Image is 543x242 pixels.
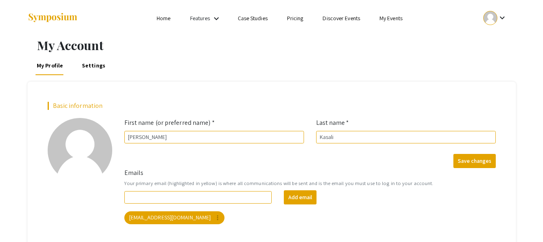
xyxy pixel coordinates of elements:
a: My Events [379,15,403,22]
a: Case Studies [238,15,268,22]
img: Symposium by ForagerOne [27,13,78,23]
a: Settings [81,56,107,75]
label: First name (or preferred name) * [124,118,215,128]
mat-chip-list: Your emails [124,210,496,226]
a: Home [157,15,170,22]
mat-chip: [EMAIL_ADDRESS][DOMAIN_NAME] [124,211,225,224]
button: Save changes [453,154,496,168]
a: Pricing [287,15,304,22]
mat-icon: Expand Features list [212,14,221,23]
mat-icon: Expand account dropdown [497,13,507,23]
label: Last name * [316,118,349,128]
app-email-chip: Your primary email [123,210,226,226]
h1: My Account [37,38,516,53]
a: My Profile [36,56,65,75]
small: Your primary email (highlighted in yellow) is where all communications will be sent and is the em... [124,179,496,187]
mat-icon: more_vert [214,214,221,221]
a: Discover Events [323,15,360,22]
button: Expand account dropdown [475,9,516,27]
a: Features [190,15,210,22]
h2: Basic information [48,102,496,109]
button: Add email [284,190,317,204]
label: Emails [124,168,144,178]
